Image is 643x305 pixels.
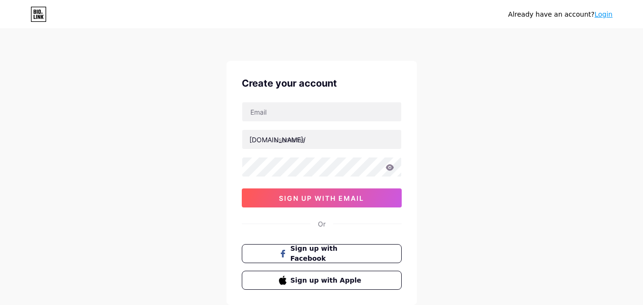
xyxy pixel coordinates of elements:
button: Sign up with Facebook [242,244,402,263]
span: sign up with email [279,194,364,202]
a: Login [594,10,613,18]
button: Sign up with Apple [242,271,402,290]
input: Email [242,102,401,121]
span: Sign up with Facebook [290,244,364,264]
div: Create your account [242,76,402,90]
input: username [242,130,401,149]
div: [DOMAIN_NAME]/ [249,135,306,145]
div: Already have an account? [508,10,613,20]
button: sign up with email [242,188,402,207]
span: Sign up with Apple [290,275,364,285]
div: Or [318,219,326,229]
